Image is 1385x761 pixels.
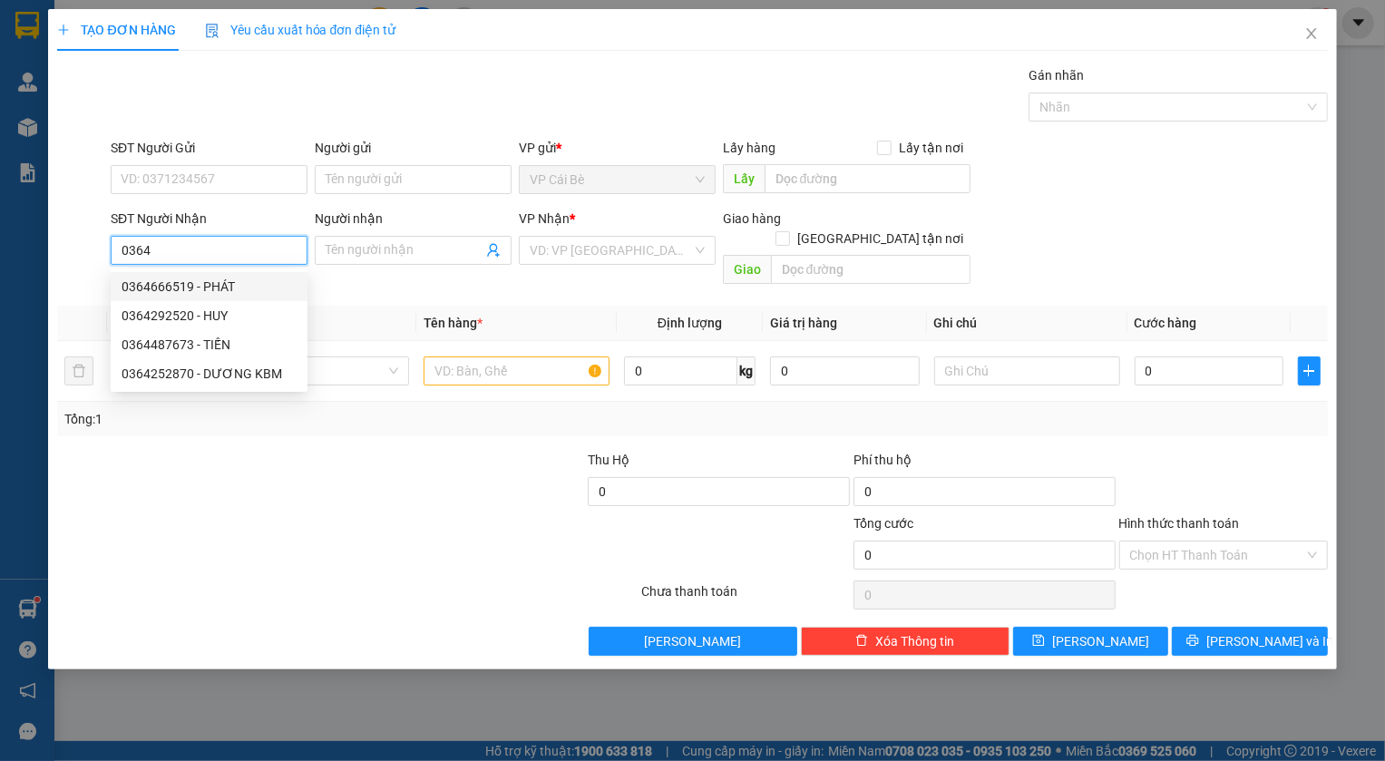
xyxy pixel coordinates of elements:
button: save[PERSON_NAME] [1013,627,1169,656]
div: Chưa thanh toán [639,581,852,613]
span: Lấy [723,164,765,193]
span: [PERSON_NAME] [1052,631,1149,651]
span: Xóa Thông tin [875,631,954,651]
span: Thu Hộ [588,453,629,467]
div: 0364487673 - TIẾN [122,335,297,355]
span: delete [855,634,868,649]
span: save [1032,634,1045,649]
button: Close [1286,9,1337,60]
span: Lấy hàng [723,141,775,155]
span: close [1304,26,1319,41]
div: SĐT Người Nhận [111,209,307,229]
div: Tổng: 1 [64,409,535,429]
span: Giao hàng [723,211,781,226]
span: Lấy tận nơi [892,138,970,158]
span: Cước hàng [1135,316,1197,330]
button: printer[PERSON_NAME] và In [1172,627,1328,656]
div: 0364666519 - PHÁT [122,277,297,297]
th: Ghi chú [927,306,1127,341]
span: Định lượng [658,316,722,330]
div: 0364292520 - HUY [111,301,307,330]
span: Tên hàng [424,316,483,330]
span: user-add [486,243,501,258]
button: plus [1298,356,1320,385]
span: [PERSON_NAME] [644,631,741,651]
input: Dọc đường [765,164,970,193]
span: [PERSON_NAME] và In [1206,631,1333,651]
div: 0364487673 - TIẾN [111,330,307,359]
span: Yêu cầu xuất hóa đơn điện tử [205,23,396,37]
div: 0364292520 - HUY [122,306,297,326]
span: kg [737,356,756,385]
button: delete [64,356,93,385]
button: deleteXóa Thông tin [801,627,1009,656]
button: [PERSON_NAME] [589,627,797,656]
label: Hình thức thanh toán [1119,516,1240,531]
div: Người gửi [315,138,512,158]
img: icon [205,24,219,38]
input: Ghi Chú [934,356,1120,385]
div: VP gửi [519,138,716,158]
div: 0364666519 - PHÁT [111,272,307,301]
span: [GEOGRAPHIC_DATA] tận nơi [790,229,970,249]
input: 0 [770,356,920,385]
span: Giao [723,255,771,284]
span: VP Nhận [519,211,570,226]
span: Khác [234,357,398,385]
div: 0364252870 - DƯƠNG KBM [122,364,297,384]
input: VD: Bàn, Ghế [424,356,610,385]
span: plus [57,24,70,36]
div: Người nhận [315,209,512,229]
label: Gán nhãn [1029,68,1084,83]
span: TẠO ĐƠN HÀNG [57,23,175,37]
div: 0364252870 - DƯƠNG KBM [111,359,307,388]
span: VP Cái Bè [530,166,705,193]
span: Giá trị hàng [770,316,837,330]
span: Tổng cước [853,516,913,531]
span: plus [1299,364,1319,378]
span: printer [1186,634,1199,649]
input: Dọc đường [771,255,970,284]
div: Phí thu hộ [853,450,1116,477]
div: SĐT Người Gửi [111,138,307,158]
